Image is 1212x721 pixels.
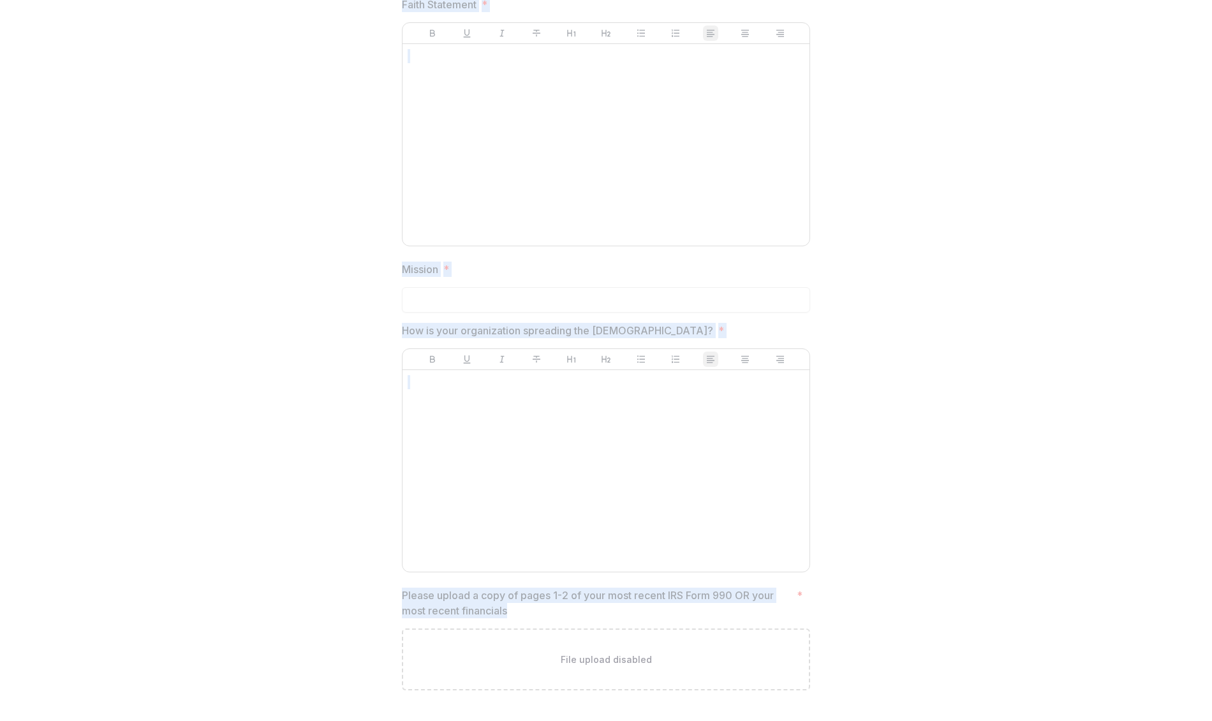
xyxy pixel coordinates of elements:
button: Bullet List [633,352,649,367]
button: Bullet List [633,26,649,41]
button: Heading 1 [564,352,579,367]
button: Underline [459,352,475,367]
button: Ordered List [668,352,683,367]
button: Italicize [494,352,510,367]
button: Bold [425,26,440,41]
button: Bold [425,352,440,367]
button: Underline [459,26,475,41]
button: Heading 2 [598,352,614,367]
p: Mission [402,262,438,277]
button: Strike [529,352,544,367]
button: Align Left [703,352,718,367]
button: Ordered List [668,26,683,41]
p: How is your organization spreading the [DEMOGRAPHIC_DATA]? [402,323,713,338]
button: Align Right [772,26,788,41]
p: Please upload a copy of pages 1-2 of your most recent IRS Form 990 OR your most recent financials [402,588,792,618]
p: File upload disabled [561,653,652,666]
button: Align Center [737,352,753,367]
button: Heading 1 [564,26,579,41]
button: Align Center [737,26,753,41]
button: Heading 2 [598,26,614,41]
button: Align Right [772,352,788,367]
button: Strike [529,26,544,41]
button: Align Left [703,26,718,41]
button: Italicize [494,26,510,41]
